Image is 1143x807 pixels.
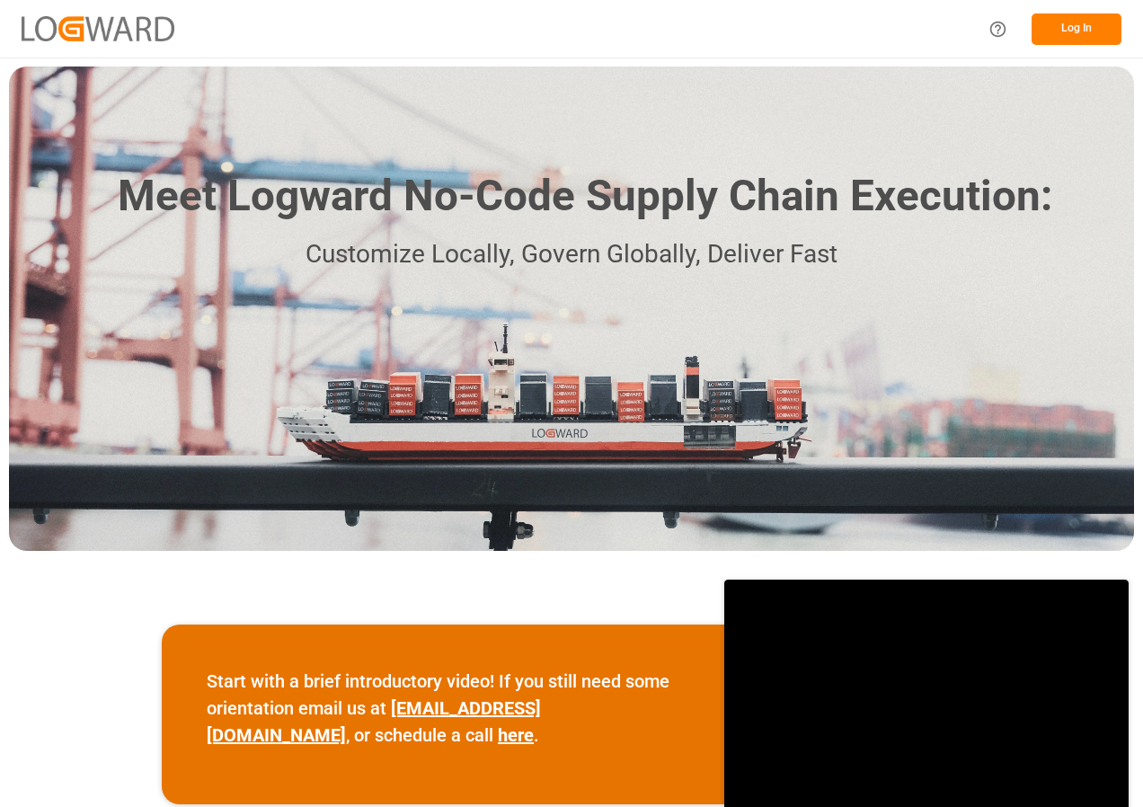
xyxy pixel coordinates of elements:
button: Log In [1032,13,1121,45]
p: Start with a brief introductory video! If you still need some orientation email us at , or schedu... [207,668,679,749]
p: Customize Locally, Govern Globally, Deliver Fast [91,235,1052,275]
a: [EMAIL_ADDRESS][DOMAIN_NAME] [207,697,541,746]
h1: Meet Logward No-Code Supply Chain Execution: [118,164,1052,228]
button: Help Center [978,9,1018,49]
img: Logward_new_orange.png [22,16,174,40]
a: here [498,724,534,746]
